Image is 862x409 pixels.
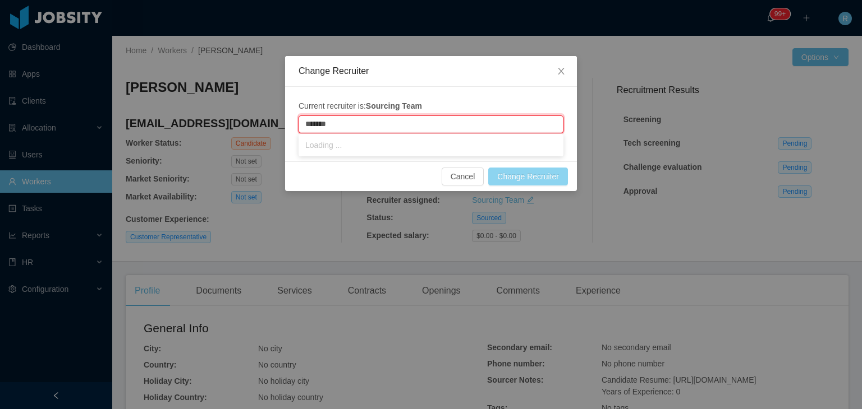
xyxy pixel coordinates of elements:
button: Change Recruiter [488,168,568,185]
li: Loading ... [299,136,563,154]
div: Change Recruiter [299,65,563,77]
button: Cancel [442,168,484,185]
i: icon: close [557,67,566,76]
span: Current recruiter is: [299,101,422,110]
button: Close [545,56,577,87]
strong: Sourcing Team [366,101,422,110]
